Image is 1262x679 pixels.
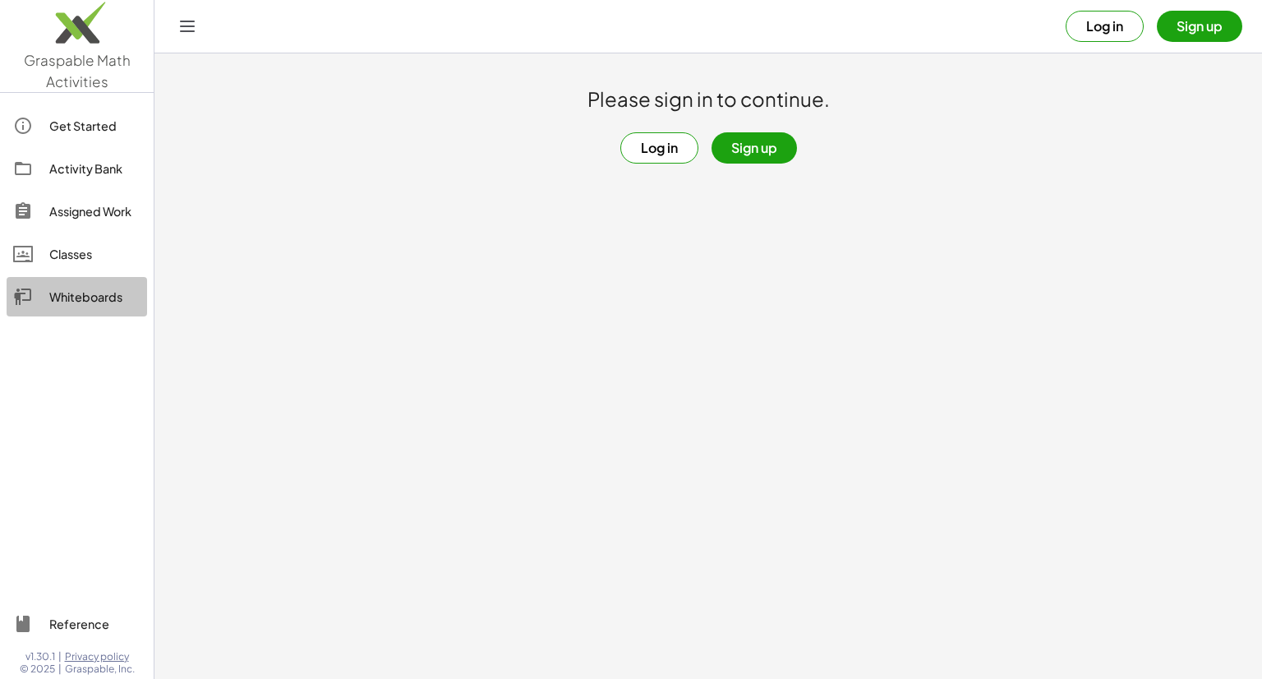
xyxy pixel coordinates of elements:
h1: Please sign in to continue. [587,86,830,113]
button: Log in [1066,11,1144,42]
div: Whiteboards [49,287,140,307]
div: Assigned Work [49,201,140,221]
a: Activity Bank [7,149,147,188]
a: Privacy policy [65,650,135,663]
a: Get Started [7,106,147,145]
span: | [58,650,62,663]
span: Graspable Math Activities [24,51,131,90]
span: Graspable, Inc. [65,663,135,676]
div: Activity Bank [49,159,140,178]
a: Whiteboards [7,277,147,316]
div: Reference [49,614,140,634]
button: Log in [620,132,698,164]
div: Classes [49,244,140,264]
button: Toggle navigation [174,13,200,39]
a: Classes [7,234,147,274]
a: Assigned Work [7,192,147,231]
button: Sign up [1157,11,1242,42]
a: Reference [7,604,147,644]
button: Sign up [712,132,797,164]
span: | [58,663,62,676]
div: Get Started [49,116,140,136]
span: © 2025 [20,663,55,676]
span: v1.30.1 [25,650,55,663]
